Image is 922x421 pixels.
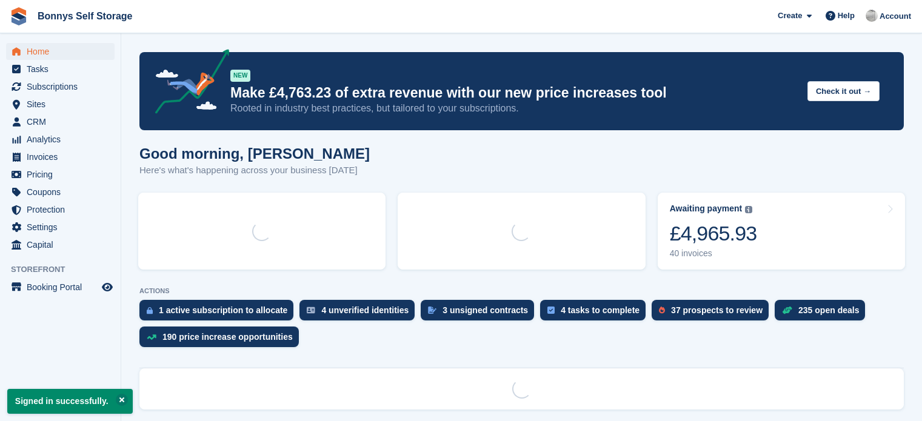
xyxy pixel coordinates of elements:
[27,279,99,296] span: Booking Portal
[159,305,287,315] div: 1 active subscription to allocate
[27,148,99,165] span: Invoices
[670,221,757,246] div: £4,965.93
[230,70,250,82] div: NEW
[6,184,115,201] a: menu
[6,43,115,60] a: menu
[659,307,665,314] img: prospect-51fa495bee0391a8d652442698ab0144808aea92771e9ea1ae160a38d050c398.svg
[6,201,115,218] a: menu
[807,81,880,101] button: Check it out →
[6,279,115,296] a: menu
[6,61,115,78] a: menu
[6,148,115,165] a: menu
[547,307,555,314] img: task-75834270c22a3079a89374b754ae025e5fb1db73e45f91037f5363f120a921f8.svg
[307,307,315,314] img: verify_identity-adf6edd0f0f0b5bbfe63781bf79b02c33cf7c696d77639b501bdc392416b5a36.svg
[139,164,370,177] p: Here's what's happening across your business [DATE]
[139,327,305,353] a: 190 price increase opportunities
[745,206,752,213] img: icon-info-grey-7440780725fd019a000dd9b08b2336e03edf1995a4989e88bcd33f0948082b44.svg
[33,6,137,26] a: Bonnys Self Storage
[6,236,115,253] a: menu
[880,10,911,22] span: Account
[11,264,121,276] span: Storefront
[775,300,871,327] a: 235 open deals
[7,389,133,414] p: Signed in successfully.
[27,166,99,183] span: Pricing
[6,96,115,113] a: menu
[27,131,99,148] span: Analytics
[658,193,905,270] a: Awaiting payment £4,965.93 40 invoices
[782,306,792,314] img: deal-1b604bf984904fb50ccaf53a9ad4b4a5d6e5aea283cecdc64d6e3604feb123c2.svg
[139,300,299,327] a: 1 active subscription to allocate
[100,280,115,294] a: Preview store
[27,236,99,253] span: Capital
[10,7,28,25] img: stora-icon-8386f47178a22dfd0bd8f6a31ec36ba5ce8667c1dd55bd0f319d3a0aa187defe.svg
[27,78,99,95] span: Subscriptions
[147,307,153,314] img: active_subscription_to_allocate_icon-d502201f5373d7db506a760aba3b589e785aa758c864c3986d89f69b8ff3...
[27,184,99,201] span: Coupons
[798,305,859,315] div: 235 open deals
[27,219,99,236] span: Settings
[27,61,99,78] span: Tasks
[145,49,230,118] img: price-adjustments-announcement-icon-8257ccfd72463d97f412b2fc003d46551f7dbcb40ab6d574587a9cd5c0d94...
[27,201,99,218] span: Protection
[671,305,763,315] div: 37 prospects to review
[6,219,115,236] a: menu
[540,300,652,327] a: 4 tasks to complete
[321,305,409,315] div: 4 unverified identities
[561,305,640,315] div: 4 tasks to complete
[838,10,855,22] span: Help
[670,248,757,259] div: 40 invoices
[6,131,115,148] a: menu
[230,102,798,115] p: Rooted in industry best practices, but tailored to your subscriptions.
[27,96,99,113] span: Sites
[230,84,798,102] p: Make £4,763.23 of extra revenue with our new price increases tool
[670,204,743,214] div: Awaiting payment
[147,334,156,340] img: price_increase_opportunities-93ffe204e8149a01c8c9dc8f82e8f89637d9d84a8eef4429ea346261dce0b2c0.svg
[299,300,421,327] a: 4 unverified identities
[778,10,802,22] span: Create
[139,145,370,162] h1: Good morning, [PERSON_NAME]
[421,300,540,327] a: 3 unsigned contracts
[443,305,528,315] div: 3 unsigned contracts
[652,300,775,327] a: 37 prospects to review
[162,332,293,342] div: 190 price increase opportunities
[428,307,436,314] img: contract_signature_icon-13c848040528278c33f63329250d36e43548de30e8caae1d1a13099fd9432cc5.svg
[27,43,99,60] span: Home
[6,166,115,183] a: menu
[139,287,904,295] p: ACTIONS
[27,113,99,130] span: CRM
[6,78,115,95] a: menu
[6,113,115,130] a: menu
[866,10,878,22] img: James Bonny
